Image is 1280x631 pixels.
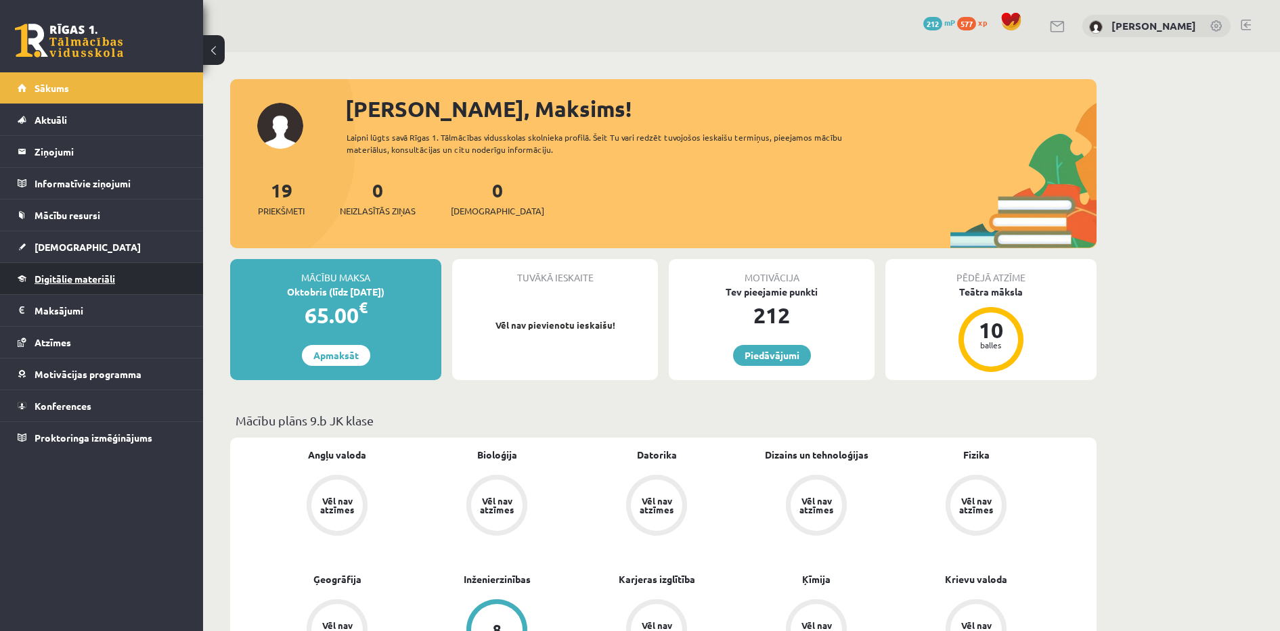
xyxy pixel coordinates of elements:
a: Dizains un tehnoloģijas [765,448,868,462]
a: Ķīmija [802,572,831,586]
a: Piedāvājumi [733,345,811,366]
a: Vēl nav atzīmes [417,475,577,538]
div: Vēl nav atzīmes [478,496,516,514]
span: mP [944,17,955,28]
a: Sākums [18,72,186,103]
a: Krievu valoda [945,572,1007,586]
span: Atzīmes [35,336,71,348]
div: Vēl nav atzīmes [318,496,356,514]
a: Vēl nav atzīmes [577,475,736,538]
div: Tuvākā ieskaite [452,259,658,285]
div: Oktobris (līdz [DATE]) [230,285,441,299]
a: Informatīvie ziņojumi [18,168,186,199]
a: Ģeogrāfija [313,572,361,586]
span: Sākums [35,82,69,94]
span: Digitālie materiāli [35,273,115,285]
p: Vēl nav pievienotu ieskaišu! [459,319,651,332]
a: Konferences [18,390,186,421]
span: Motivācijas programma [35,368,141,380]
a: [PERSON_NAME] [1111,19,1196,32]
legend: Maksājumi [35,295,186,326]
div: Mācību maksa [230,259,441,285]
a: Vēl nav atzīmes [896,475,1056,538]
p: Mācību plāns 9.b JK klase [236,411,1091,429]
a: 19Priekšmeti [258,178,305,218]
a: Motivācijas programma [18,358,186,390]
img: Maksims Nevedomijs [1089,20,1103,34]
a: Mācību resursi [18,200,186,231]
span: € [359,298,368,317]
div: 65.00 [230,299,441,331]
legend: Ziņojumi [35,136,186,167]
div: Vēl nav atzīmes [957,496,995,514]
a: Bioloģija [477,448,517,462]
a: Apmaksāt [302,345,370,366]
a: 0[DEMOGRAPHIC_DATA] [451,178,544,218]
a: Digitālie materiāli [18,263,186,294]
span: xp [978,17,987,28]
div: balles [971,341,1011,349]
a: 0Neizlasītās ziņas [340,178,416,218]
div: Tev pieejamie punkti [669,285,875,299]
a: Ziņojumi [18,136,186,167]
div: Vēl nav atzīmes [797,496,835,514]
div: Motivācija [669,259,875,285]
legend: Informatīvie ziņojumi [35,168,186,199]
a: 577 xp [957,17,994,28]
span: [DEMOGRAPHIC_DATA] [35,241,141,253]
span: Mācību resursi [35,209,100,221]
a: [DEMOGRAPHIC_DATA] [18,231,186,262]
a: Proktoringa izmēģinājums [18,422,186,453]
a: Vēl nav atzīmes [257,475,417,538]
span: Priekšmeti [258,204,305,218]
a: 212 mP [923,17,955,28]
span: 577 [957,17,976,30]
a: Angļu valoda [308,448,366,462]
a: Vēl nav atzīmes [736,475,896,538]
a: Karjeras izglītība [619,572,695,586]
a: Datorika [637,448,677,462]
span: [DEMOGRAPHIC_DATA] [451,204,544,218]
a: Maksājumi [18,295,186,326]
span: 212 [923,17,942,30]
div: 10 [971,319,1011,341]
span: Konferences [35,400,91,412]
a: Atzīmes [18,327,186,358]
div: Vēl nav atzīmes [638,496,676,514]
span: Aktuāli [35,114,67,126]
a: Inženierzinības [464,572,531,586]
span: Neizlasītās ziņas [340,204,416,218]
a: Rīgas 1. Tālmācības vidusskola [15,24,123,57]
div: Teātra māksla [885,285,1097,299]
div: 212 [669,299,875,331]
div: [PERSON_NAME], Maksims! [345,93,1097,125]
span: Proktoringa izmēģinājums [35,431,152,444]
a: Aktuāli [18,104,186,135]
div: Pēdējā atzīme [885,259,1097,285]
a: Teātra māksla 10 balles [885,285,1097,374]
a: Fizika [963,448,990,462]
div: Laipni lūgts savā Rīgas 1. Tālmācības vidusskolas skolnieka profilā. Šeit Tu vari redzēt tuvojošo... [347,131,866,156]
